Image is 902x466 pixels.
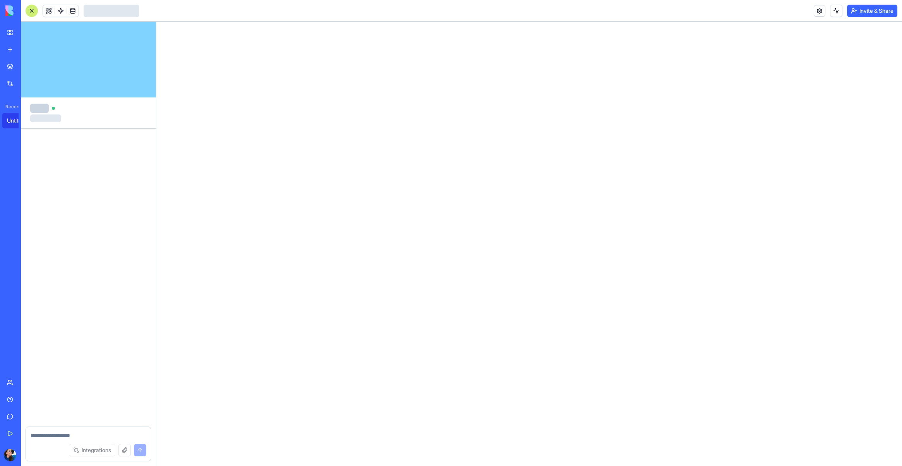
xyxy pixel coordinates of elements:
[7,117,29,125] div: Untitled App
[5,5,53,16] img: logo
[2,113,33,128] a: Untitled App
[847,5,897,17] button: Invite & Share
[4,449,16,461] img: ACg8ocIJccRUqlNuCogTtNcWAcJyBJ71zWRtXKrpIHim20HPXju2Nkk=s96-c
[2,104,19,110] span: Recent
